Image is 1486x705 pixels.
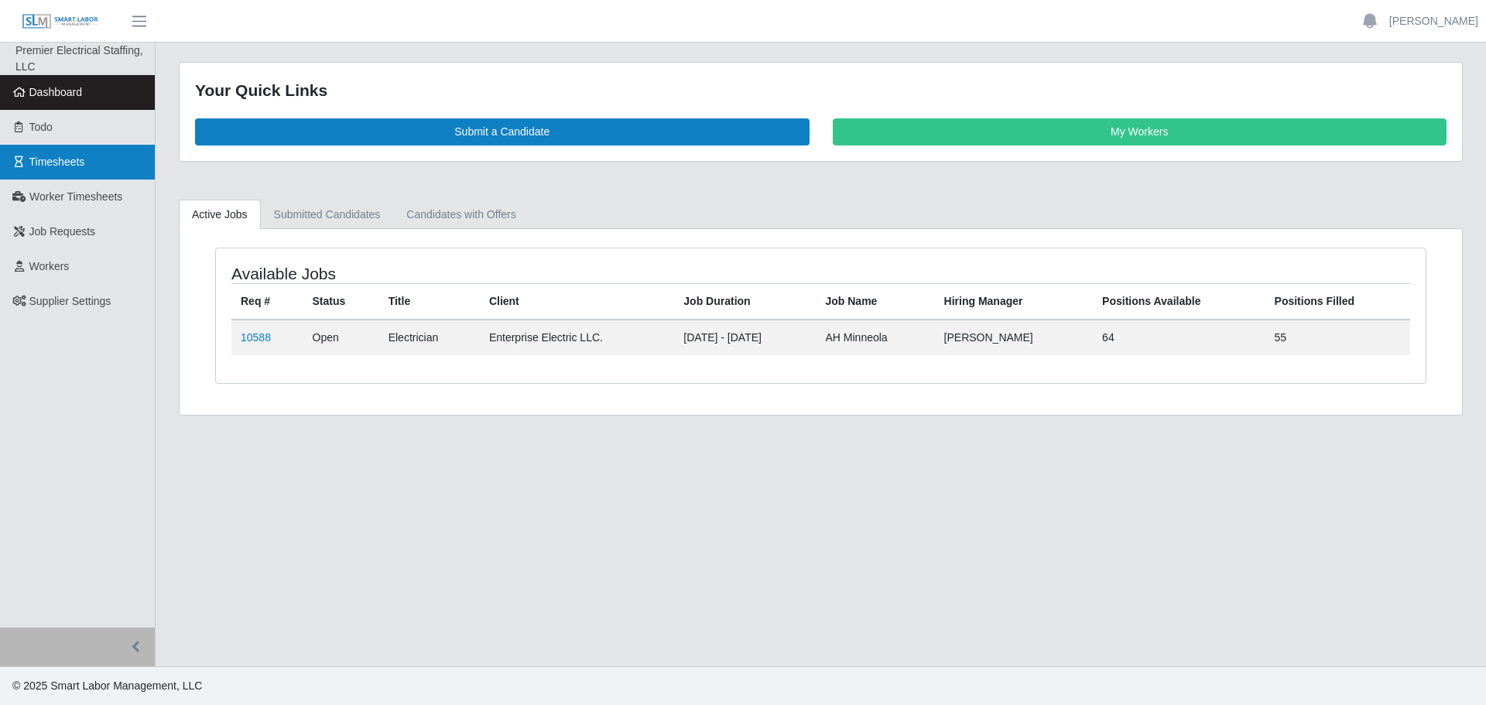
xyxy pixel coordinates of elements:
th: Positions Filled [1265,283,1410,320]
td: [DATE] - [DATE] [674,320,816,355]
span: Workers [29,260,70,272]
td: 64 [1093,320,1265,355]
span: Dashboard [29,86,83,98]
div: Your Quick Links [195,78,1447,103]
a: Submit a Candidate [195,118,810,145]
th: Client [480,283,674,320]
span: Supplier Settings [29,295,111,307]
td: AH Minneola [816,320,934,355]
span: Todo [29,121,53,133]
td: Electrician [379,320,480,355]
span: © 2025 Smart Labor Management, LLC [12,679,202,692]
span: Job Requests [29,225,96,238]
td: 55 [1265,320,1410,355]
span: Timesheets [29,156,85,168]
span: Worker Timesheets [29,190,122,203]
th: Status [303,283,379,320]
th: Job Name [816,283,934,320]
a: Submitted Candidates [261,200,394,230]
a: Candidates with Offers [393,200,529,230]
td: Open [303,320,379,355]
img: SLM Logo [22,13,99,30]
a: [PERSON_NAME] [1389,13,1478,29]
th: Job Duration [674,283,816,320]
td: Enterprise Electric LLC. [480,320,674,355]
td: [PERSON_NAME] [935,320,1094,355]
a: My Workers [833,118,1447,145]
span: Premier Electrical Staffing, LLC [15,44,143,73]
a: 10588 [241,331,271,344]
th: Title [379,283,480,320]
a: Active Jobs [179,200,261,230]
th: Hiring Manager [935,283,1094,320]
th: Positions Available [1093,283,1265,320]
h4: Available Jobs [231,264,709,283]
th: Req # [231,283,303,320]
